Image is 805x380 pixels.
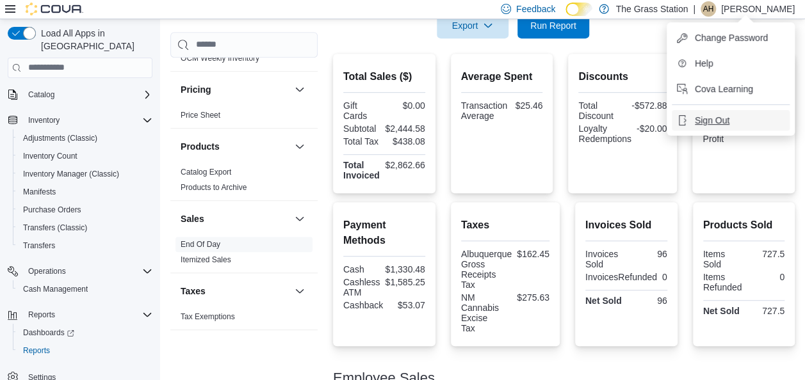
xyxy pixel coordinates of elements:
[170,237,318,273] div: Sales
[585,249,624,269] div: Invoices Sold
[181,239,220,249] span: End Of Day
[170,107,318,128] div: Pricing
[18,202,152,218] span: Purchase Orders
[3,111,158,129] button: Inventory
[343,69,425,84] h2: Total Sales ($)
[23,205,81,215] span: Purchase Orders
[18,131,102,146] a: Adjustments (Classic)
[461,249,512,290] div: Albuquerque Gross Receipts Tax
[585,218,667,233] h2: Invoices Sold
[508,292,549,303] div: $275.63
[18,238,152,253] span: Transfers
[585,272,657,282] div: InvoicesRefunded
[3,86,158,104] button: Catalog
[181,110,220,120] span: Price Sheet
[672,79,790,99] button: Cova Learning
[23,187,56,197] span: Manifests
[13,129,158,147] button: Adjustments (Classic)
[3,306,158,324] button: Reports
[181,54,259,63] a: OCM Weekly Inventory
[13,237,158,255] button: Transfers
[703,249,742,269] div: Items Sold
[181,83,211,96] h3: Pricing
[170,309,318,329] div: Taxes
[181,312,235,322] span: Tax Exemptions
[385,160,425,170] div: $2,862.66
[629,296,667,306] div: 96
[387,136,425,146] div: $438.08
[26,3,83,15] img: Cova
[18,166,152,182] span: Inventory Manager (Classic)
[578,123,631,144] div: Loyalty Redemptions
[387,100,425,111] div: $0.00
[18,220,152,235] span: Transfers (Classic)
[18,325,152,340] span: Dashboards
[388,300,425,310] div: $53.07
[343,264,380,274] div: Cash
[18,220,92,235] a: Transfers (Classic)
[662,272,667,282] div: 0
[721,1,795,17] p: [PERSON_NAME]
[672,53,790,74] button: Help
[3,262,158,280] button: Operations
[512,100,542,111] div: $25.46
[343,100,382,121] div: Gift Cards
[629,249,667,259] div: 96
[28,90,54,100] span: Catalog
[23,87,60,102] button: Catalog
[437,13,508,38] button: Export
[292,82,307,97] button: Pricing
[18,184,152,200] span: Manifests
[343,160,380,180] strong: Total Invoiced
[13,280,158,298] button: Cash Management
[703,218,785,233] h2: Products Sold
[13,342,158,360] button: Reports
[181,285,289,297] button: Taxes
[18,281,152,297] span: Cash Management
[578,100,620,121] div: Total Discount
[18,184,61,200] a: Manifests
[181,212,204,225] h3: Sales
[23,151,77,161] span: Inventory Count
[695,57,713,70] span: Help
[585,296,622,306] strong: Net Sold
[343,277,380,297] div: Cashless ATM
[23,307,60,322] button: Reports
[181,183,247,192] a: Products to Archive
[18,131,152,146] span: Adjustments (Classic)
[615,1,688,17] p: The Grass Station
[170,51,318,71] div: OCM
[385,123,425,134] div: $2,444.58
[517,13,589,38] button: Run Report
[701,1,716,17] div: Alysia Hernandez
[703,306,740,316] strong: Net Sold
[181,255,231,265] span: Itemized Sales
[181,167,231,177] span: Catalog Export
[23,345,50,356] span: Reports
[461,292,503,333] div: NM Cannabis Excise Tax
[23,223,87,233] span: Transfers (Classic)
[292,283,307,299] button: Taxes
[517,249,549,259] div: $162.45
[28,115,60,125] span: Inventory
[385,264,425,274] div: $1,330.48
[18,202,86,218] a: Purchase Orders
[18,325,79,340] a: Dashboards
[13,183,158,201] button: Manifests
[695,114,729,127] span: Sign Out
[578,69,667,84] h2: Discounts
[181,212,289,225] button: Sales
[18,238,60,253] a: Transfers
[444,13,501,38] span: Export
[181,111,220,120] a: Price Sheet
[181,182,247,193] span: Products to Archive
[181,168,231,177] a: Catalog Export
[565,16,566,17] span: Dark Mode
[530,19,576,32] span: Run Report
[565,3,592,16] input: Dark Mode
[28,266,66,276] span: Operations
[385,277,425,287] div: $1,585.25
[461,218,549,233] h2: Taxes
[181,240,220,249] a: End Of Day
[23,87,152,102] span: Catalog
